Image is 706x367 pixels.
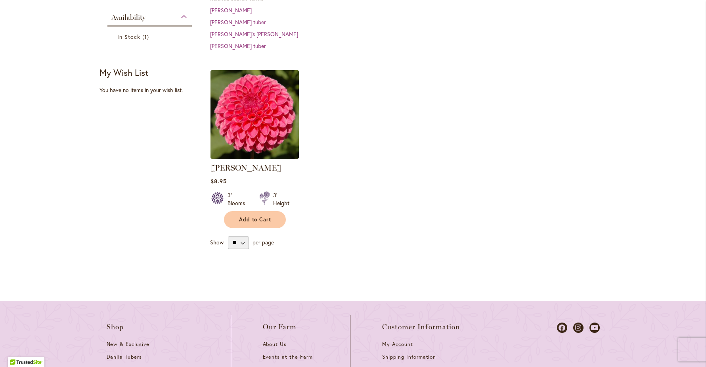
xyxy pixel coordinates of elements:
[107,323,124,331] span: Shop
[273,191,289,207] div: 3' Height
[117,33,184,41] a: In Stock 1
[210,177,227,185] span: $8.95
[210,30,298,38] a: [PERSON_NAME]'s [PERSON_NAME]
[263,341,287,348] span: About Us
[382,341,413,348] span: My Account
[107,354,142,360] span: Dahlia Tubers
[253,238,274,246] span: per page
[228,191,250,207] div: 3" Blooms
[382,323,461,331] span: Customer Information
[208,68,301,161] img: REBECCA LYNN
[589,323,600,333] a: Dahlias on Youtube
[99,67,148,78] strong: My Wish List
[210,238,224,246] span: Show
[382,354,436,360] span: Shipping Information
[107,341,150,348] span: New & Exclusive
[573,323,584,333] a: Dahlias on Instagram
[210,153,299,160] a: REBECCA LYNN
[210,163,281,173] a: [PERSON_NAME]
[210,42,266,50] a: [PERSON_NAME] tuber
[142,33,151,41] span: 1
[557,323,567,333] a: Dahlias on Facebook
[117,33,140,40] span: In Stock
[210,6,252,14] a: [PERSON_NAME]
[99,86,205,94] div: You have no items in your wish list.
[263,323,297,331] span: Our Farm
[239,216,272,223] span: Add to Cart
[6,339,28,361] iframe: Launch Accessibility Center
[263,354,313,360] span: Events at the Farm
[224,211,286,228] button: Add to Cart
[111,13,145,22] span: Availability
[210,18,266,26] a: [PERSON_NAME] tuber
